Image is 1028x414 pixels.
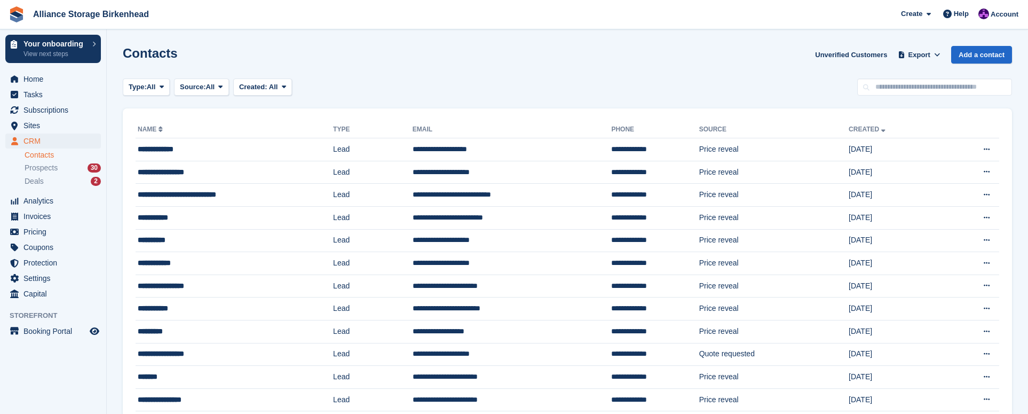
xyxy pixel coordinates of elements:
td: Price reveal [699,138,849,161]
a: Contacts [25,150,101,160]
span: Storefront [10,310,106,321]
span: Help [954,9,969,19]
span: Sites [23,118,88,133]
span: Analytics [23,193,88,208]
td: [DATE] [849,275,944,298]
td: Lead [333,275,413,298]
td: Price reveal [699,184,849,207]
h1: Contacts [123,46,178,60]
td: Price reveal [699,320,849,343]
td: Price reveal [699,206,849,229]
a: Created [849,126,888,133]
th: Phone [611,121,699,138]
span: Create [901,9,922,19]
td: Price reveal [699,298,849,321]
span: All [206,82,215,92]
td: Price reveal [699,252,849,275]
span: Prospects [25,163,58,173]
td: Price reveal [699,388,849,411]
td: [DATE] [849,252,944,275]
a: menu [5,134,101,149]
span: Type: [129,82,147,92]
span: Protection [23,255,88,270]
th: Email [413,121,612,138]
td: Price reveal [699,229,849,252]
button: Type: All [123,79,170,96]
span: CRM [23,134,88,149]
div: 2 [91,177,101,186]
a: menu [5,103,101,118]
td: [DATE] [849,229,944,252]
a: menu [5,286,101,301]
span: Coupons [23,240,88,255]
a: Name [138,126,165,133]
th: Source [699,121,849,138]
td: Price reveal [699,161,849,184]
a: menu [5,87,101,102]
td: Lead [333,320,413,343]
td: [DATE] [849,366,944,389]
span: Tasks [23,87,88,102]
a: menu [5,271,101,286]
a: menu [5,324,101,339]
a: Prospects 30 [25,162,101,174]
p: Your onboarding [23,40,87,48]
span: Home [23,72,88,87]
td: [DATE] [849,320,944,343]
span: Created: [239,83,267,91]
a: menu [5,193,101,208]
a: menu [5,240,101,255]
td: [DATE] [849,343,944,366]
td: [DATE] [849,138,944,161]
td: [DATE] [849,206,944,229]
td: [DATE] [849,184,944,207]
span: Source: [180,82,205,92]
td: Lead [333,184,413,207]
a: Your onboarding View next steps [5,35,101,63]
img: stora-icon-8386f47178a22dfd0bd8f6a31ec36ba5ce8667c1dd55bd0f319d3a0aa187defe.svg [9,6,25,22]
span: Subscriptions [23,103,88,118]
td: Lead [333,298,413,321]
td: [DATE] [849,388,944,411]
span: Deals [25,176,44,186]
td: Quote requested [699,343,849,366]
a: Unverified Customers [811,46,891,64]
button: Source: All [174,79,229,96]
span: All [147,82,156,92]
span: Invoices [23,209,88,224]
td: Lead [333,388,413,411]
span: Pricing [23,224,88,239]
a: menu [5,224,101,239]
span: Capital [23,286,88,301]
span: Settings [23,271,88,286]
td: Price reveal [699,275,849,298]
td: Lead [333,343,413,366]
td: Lead [333,206,413,229]
a: Add a contact [951,46,1012,64]
td: Lead [333,366,413,389]
button: Created: All [233,79,292,96]
a: menu [5,72,101,87]
td: [DATE] [849,161,944,184]
p: View next steps [23,49,87,59]
td: Lead [333,229,413,252]
span: Account [991,9,1018,20]
div: 30 [88,163,101,173]
a: Preview store [88,325,101,338]
button: Export [896,46,943,64]
td: Lead [333,252,413,275]
td: Price reveal [699,366,849,389]
td: [DATE] [849,298,944,321]
img: Romilly Norton [978,9,989,19]
a: Deals 2 [25,176,101,187]
span: Export [908,50,930,60]
a: menu [5,255,101,270]
td: Lead [333,138,413,161]
span: All [269,83,278,91]
th: Type [333,121,413,138]
a: Alliance Storage Birkenhead [29,5,153,23]
span: Booking Portal [23,324,88,339]
a: menu [5,118,101,133]
td: Lead [333,161,413,184]
a: menu [5,209,101,224]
